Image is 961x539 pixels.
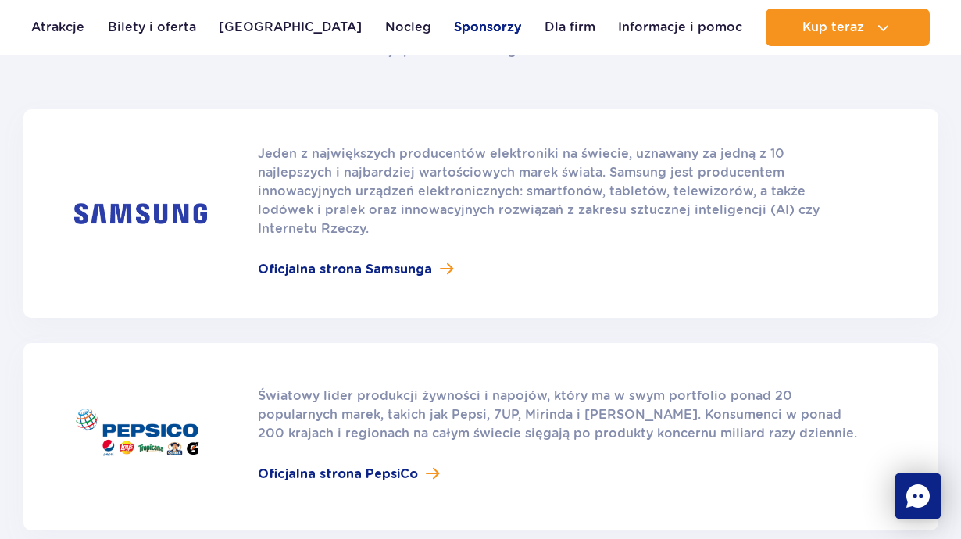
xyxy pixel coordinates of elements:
[895,473,941,519] div: Chat
[258,465,860,484] a: Oficjalna strona PepsiCo
[31,9,84,46] a: Atrakcje
[258,387,860,443] p: Światowy lider produkcji żywności i napojów, który ma w swym portfolio ponad 20 popularnych marek...
[258,145,860,238] p: Jeden z największych producentów elektroniki na świecie, uznawany za jedną z 10 najlepszych i naj...
[74,203,207,224] img: Samsung
[219,9,362,46] a: [GEOGRAPHIC_DATA]
[258,260,860,279] a: Oficjalna strona Samsunga
[385,9,431,46] a: Nocleg
[108,9,196,46] a: Bilety i oferta
[258,465,418,484] span: Oficjalna strona PepsiCo
[545,9,595,46] a: Dla firm
[802,20,864,34] span: Kup teraz
[618,9,742,46] a: Informacje i pomoc
[454,9,521,46] a: Sponsorzy
[74,407,207,466] img: Pepsico
[258,260,432,279] span: Oficjalna strona Samsunga
[766,9,930,46] button: Kup teraz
